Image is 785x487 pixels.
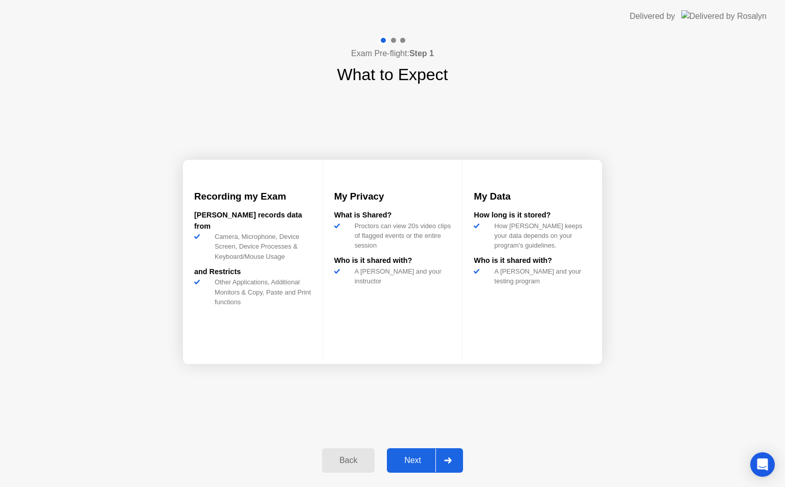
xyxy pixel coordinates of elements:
h3: My Data [474,189,591,204]
div: Delivered by [630,10,675,22]
b: Step 1 [409,49,434,58]
img: Delivered by Rosalyn [681,10,767,22]
div: A [PERSON_NAME] and your testing program [490,266,591,286]
h3: Recording my Exam [194,189,311,204]
h4: Exam Pre-flight: [351,47,434,60]
div: How [PERSON_NAME] keeps your data depends on your program’s guidelines. [490,221,591,251]
div: A [PERSON_NAME] and your instructor [351,266,451,286]
div: Who is it shared with? [474,255,591,266]
div: Camera, Microphone, Device Screen, Device Processes & Keyboard/Mouse Usage [211,232,311,261]
div: Other Applications, Additional Monitors & Copy, Paste and Print functions [211,277,311,307]
h3: My Privacy [334,189,451,204]
div: and Restricts [194,266,311,278]
button: Next [387,448,463,473]
div: Next [390,456,435,465]
div: How long is it stored? [474,210,591,221]
div: [PERSON_NAME] records data from [194,210,311,232]
div: Back [325,456,372,465]
h1: What to Expect [337,62,448,87]
div: What is Shared? [334,210,451,221]
div: Who is it shared with? [334,255,451,266]
button: Back [322,448,375,473]
div: Open Intercom Messenger [750,452,775,477]
div: Proctors can view 20s video clips of flagged events or the entire session [351,221,451,251]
